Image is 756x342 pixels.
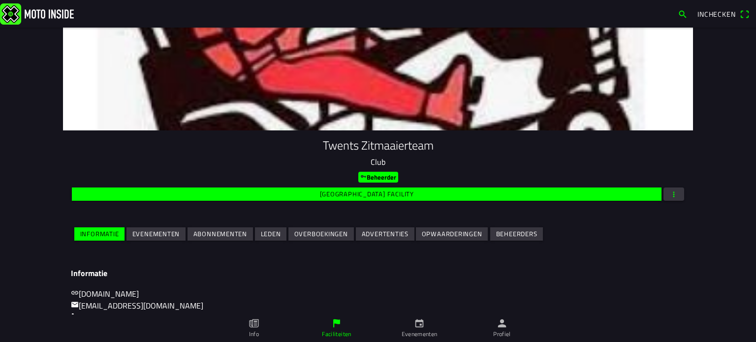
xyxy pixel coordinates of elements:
[71,311,128,323] a: call06- 28308260
[288,227,354,241] ion-button: Overboekingen
[71,289,79,297] ion-icon: link
[356,227,414,241] ion-button: Advertenties
[697,9,736,19] span: Inchecken
[416,227,488,241] ion-button: Opwaarderingen
[71,312,79,320] ion-icon: call
[255,227,286,241] ion-button: Leden
[358,172,398,183] ion-badge: Beheerder
[414,318,425,329] ion-icon: calendar
[188,227,253,241] ion-button: Abonnementen
[71,288,139,300] a: link[DOMAIN_NAME]
[331,318,342,329] ion-icon: flag
[249,318,259,329] ion-icon: paper
[74,227,125,241] ion-button: Informatie
[402,330,438,339] ion-label: Evenementen
[71,156,685,168] p: Club
[71,138,685,153] h1: Twents Zitmaaierteam
[673,5,693,22] a: search
[490,227,543,241] ion-button: Beheerders
[249,330,259,339] ion-label: Info
[71,301,79,309] ion-icon: mail
[497,318,507,329] ion-icon: person
[322,330,351,339] ion-label: Faciliteiten
[71,269,685,278] h3: Informatie
[71,300,203,311] a: mail[EMAIL_ADDRESS][DOMAIN_NAME]
[72,187,661,201] ion-button: [GEOGRAPHIC_DATA] facility
[126,227,186,241] ion-button: Evenementen
[360,173,367,180] ion-icon: key
[493,330,511,339] ion-label: Profiel
[693,5,754,22] a: Incheckenqr scanner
